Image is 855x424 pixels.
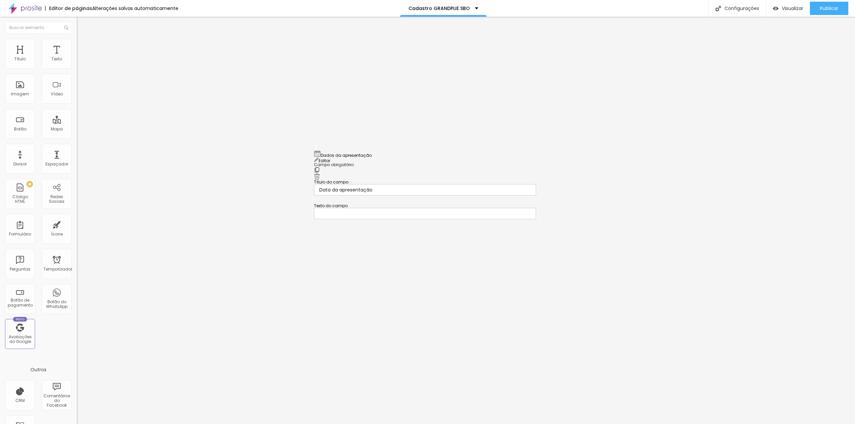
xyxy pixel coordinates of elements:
font: Comentários do Facebook [43,393,70,408]
font: Espaçador [45,161,68,167]
font: CRM [15,398,25,403]
font: Ícone [51,231,63,237]
font: Divisor [13,161,27,167]
font: Perguntas [10,266,30,272]
font: Botão [14,126,26,132]
font: Título [14,56,26,62]
font: Redes Sociais [49,194,64,204]
button: Visualizar [766,2,810,15]
font: Publicar [820,5,838,12]
font: Imagem [11,91,29,97]
font: Outros [30,366,46,373]
img: Ícone [64,26,68,30]
font: Vídeo [51,91,63,97]
font: Novo [16,317,25,321]
font: Mapa [51,126,63,132]
font: Configurações [724,5,759,12]
font: Botão de pagamento [8,297,33,308]
font: Alterações salvas automaticamente [92,5,178,12]
font: Texto [51,56,62,62]
font: Avaliações do Google [9,334,32,344]
font: Cadastro GRANDPLIE SBO [408,5,470,12]
font: Visualizar [782,5,803,12]
font: Editor de páginas [49,5,92,12]
button: Publicar [810,2,848,15]
font: Temporizador [43,266,72,272]
input: Buscar elemento [5,22,72,34]
font: Botão do WhatsApp [46,299,67,309]
img: view-1.svg [773,6,779,11]
img: Ícone [715,6,721,11]
font: Código HTML [12,194,28,204]
iframe: Editor [77,17,855,424]
font: Formulário [9,231,31,237]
